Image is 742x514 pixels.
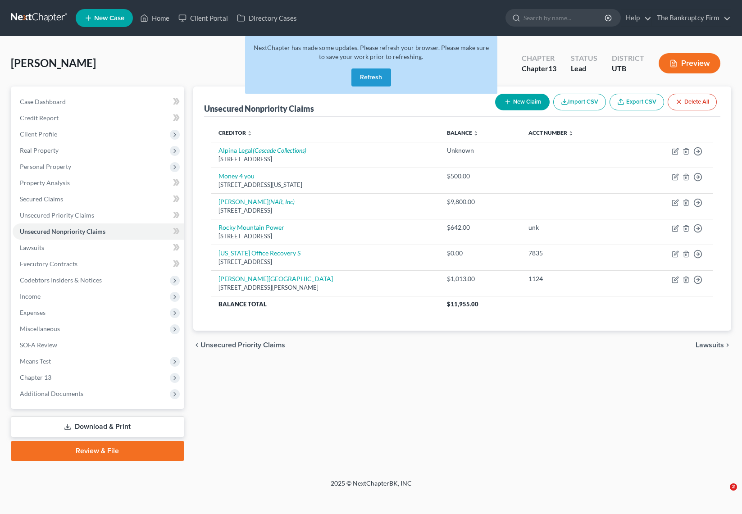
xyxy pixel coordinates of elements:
span: Secured Claims [20,195,63,203]
span: NextChapter has made some updates. Please refresh your browser. Please make sure to save your wor... [254,44,489,60]
span: Codebtors Insiders & Notices [20,276,102,284]
i: unfold_more [568,131,574,136]
button: chevron_left Unsecured Priority Claims [193,341,285,349]
button: Import CSV [553,94,606,110]
span: Income [20,292,41,300]
a: Unsecured Nonpriority Claims [13,223,184,240]
button: Lawsuits chevron_right [696,341,731,349]
span: Client Profile [20,130,57,138]
button: Delete All [668,94,717,110]
iframe: Intercom live chat [711,483,733,505]
a: The Bankruptcy Firm [652,10,731,26]
a: Alpina Legal(Cascade Collections) [219,146,306,154]
i: (Cascade Collections) [253,146,306,154]
button: Refresh [351,68,391,86]
a: Directory Cases [232,10,301,26]
span: Expenses [20,309,46,316]
a: Acct Number unfold_more [528,129,574,136]
div: [STREET_ADDRESS] [219,155,432,164]
span: 13 [548,64,556,73]
div: unk [528,223,619,232]
span: Real Property [20,146,59,154]
a: [PERSON_NAME](NAR, Inc) [219,198,295,205]
div: UTB [612,64,644,74]
span: Unsecured Priority Claims [20,211,94,219]
span: Lawsuits [696,341,724,349]
div: $1,013.00 [447,274,514,283]
span: Chapter 13 [20,373,51,381]
div: Chapter [522,53,556,64]
i: unfold_more [247,131,252,136]
a: SOFA Review [13,337,184,353]
a: Balance unfold_more [447,129,478,136]
i: chevron_left [193,341,200,349]
a: Credit Report [13,110,184,126]
div: 2025 © NextChapterBK, INC [114,479,628,495]
div: [STREET_ADDRESS][PERSON_NAME] [219,283,432,292]
a: Export CSV [610,94,664,110]
a: [US_STATE] Office Recovery S [219,249,300,257]
span: Means Test [20,357,51,365]
div: 1124 [528,274,619,283]
span: Unsecured Nonpriority Claims [20,227,105,235]
div: Unsecured Nonpriority Claims [204,103,314,114]
a: Lawsuits [13,240,184,256]
div: $642.00 [447,223,514,232]
div: $500.00 [447,172,514,181]
a: Case Dashboard [13,94,184,110]
div: [STREET_ADDRESS] [219,232,432,241]
a: [PERSON_NAME][GEOGRAPHIC_DATA] [219,275,333,282]
div: $9,800.00 [447,197,514,206]
a: Secured Claims [13,191,184,207]
a: Money 4 you [219,172,255,180]
span: Case Dashboard [20,98,66,105]
a: Property Analysis [13,175,184,191]
div: [STREET_ADDRESS] [219,206,432,215]
div: $0.00 [447,249,514,258]
a: Executory Contracts [13,256,184,272]
span: SOFA Review [20,341,57,349]
span: Additional Documents [20,390,83,397]
i: (NAR, Inc) [269,198,295,205]
input: Search by name... [523,9,606,26]
div: [STREET_ADDRESS] [219,258,432,266]
div: Chapter [522,64,556,74]
a: Review & File [11,441,184,461]
a: Creditor unfold_more [219,129,252,136]
div: Lead [571,64,597,74]
span: 2 [730,483,737,491]
a: Home [136,10,174,26]
a: Client Portal [174,10,232,26]
a: Help [621,10,651,26]
span: Miscellaneous [20,325,60,332]
span: Executory Contracts [20,260,77,268]
span: New Case [94,15,124,22]
div: Status [571,53,597,64]
span: Unsecured Priority Claims [200,341,285,349]
div: District [612,53,644,64]
span: Personal Property [20,163,71,170]
i: unfold_more [473,131,478,136]
a: Rocky Mountain Power [219,223,284,231]
span: $11,955.00 [447,300,478,308]
span: Property Analysis [20,179,70,186]
div: [STREET_ADDRESS][US_STATE] [219,181,432,189]
span: Lawsuits [20,244,44,251]
a: Unsecured Priority Claims [13,207,184,223]
span: [PERSON_NAME] [11,56,96,69]
button: Preview [659,53,720,73]
div: Unknown [447,146,514,155]
i: chevron_right [724,341,731,349]
div: 7835 [528,249,619,258]
a: Download & Print [11,416,184,437]
th: Balance Total [211,296,440,312]
span: Credit Report [20,114,59,122]
button: New Claim [495,94,550,110]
